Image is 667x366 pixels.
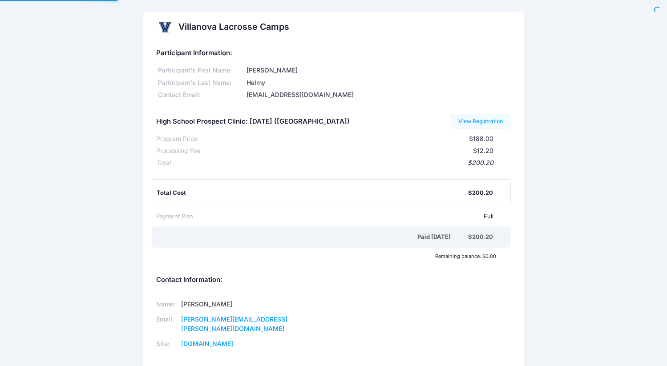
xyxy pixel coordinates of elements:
a: [DOMAIN_NAME] [181,340,233,347]
div: Contact Email: [156,90,245,100]
td: [PERSON_NAME] [178,297,322,312]
span: $188.00 [469,135,493,142]
div: Program Price [156,134,198,144]
div: Total Cost [157,189,468,197]
div: Remaining balance: $0.00 [152,253,501,259]
div: Paid [DATE] [158,233,468,241]
div: Participant's First Name: [156,66,245,75]
h2: Villanova Lacrosse Camps [178,22,289,32]
div: Full [193,212,493,221]
div: Total [156,158,170,168]
div: Payment Plan [156,212,193,221]
div: [PERSON_NAME] [245,66,510,75]
div: $12.20 [200,146,493,156]
td: Email: [156,312,178,337]
h5: High School Prospect Clinic: [DATE] ([GEOGRAPHIC_DATA]) [156,118,350,126]
h5: Participant Information: [156,49,510,57]
a: [PERSON_NAME][EMAIL_ADDRESS][PERSON_NAME][DOMAIN_NAME] [181,315,287,332]
div: Processing Fee [156,146,200,156]
h5: Contact Information: [156,276,510,284]
td: Name: [156,297,178,312]
td: Site: [156,337,178,352]
div: Helmy [245,78,510,88]
div: [EMAIL_ADDRESS][DOMAIN_NAME] [245,90,510,100]
div: $200.20 [170,158,493,168]
div: $200.20 [468,233,493,241]
div: Participant's Last Name: [156,78,245,88]
a: View Registration [451,114,511,129]
div: $200.20 [468,189,493,197]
